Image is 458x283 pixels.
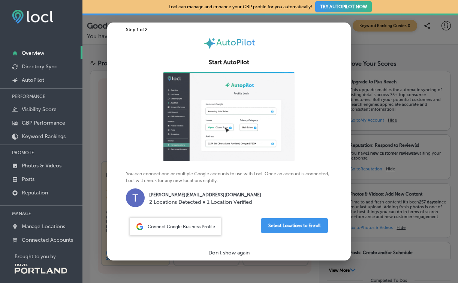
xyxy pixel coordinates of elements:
[15,254,82,259] p: Brought to you by
[203,37,216,50] img: autopilot-icon
[208,250,250,256] p: Don't show again
[149,198,261,206] p: 2 Locations Detected ● 1 Location Verified
[163,72,295,161] img: ap-gif
[149,191,261,198] p: [PERSON_NAME][EMAIL_ADDRESS][DOMAIN_NAME]
[22,50,44,56] p: Overview
[22,120,65,126] p: GBP Performance
[22,133,66,140] p: Keyword Rankings
[12,10,53,24] img: fda3e92497d09a02dc62c9cd864e3231.png
[216,37,255,48] span: AutoPilot
[107,27,351,32] div: Step 1 of 2
[22,163,61,169] p: Photos & Videos
[15,264,67,274] img: Travel Portland
[126,72,332,209] p: You can connect one or multiple Google accounts to use with Locl. Once an account is connected, L...
[116,59,342,66] h2: Start AutoPilot
[315,1,372,12] button: TRY AUTOPILOT NOW
[22,190,48,196] p: Reputation
[22,223,65,230] p: Manage Locations
[148,224,215,229] span: Connect Google Business Profile
[22,176,34,182] p: Posts
[22,77,44,83] p: AutoPilot
[22,63,57,70] p: Directory Sync
[261,218,328,233] button: Select Locations to Enroll
[22,106,57,113] p: Visibility Score
[22,237,73,243] p: Connected Accounts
